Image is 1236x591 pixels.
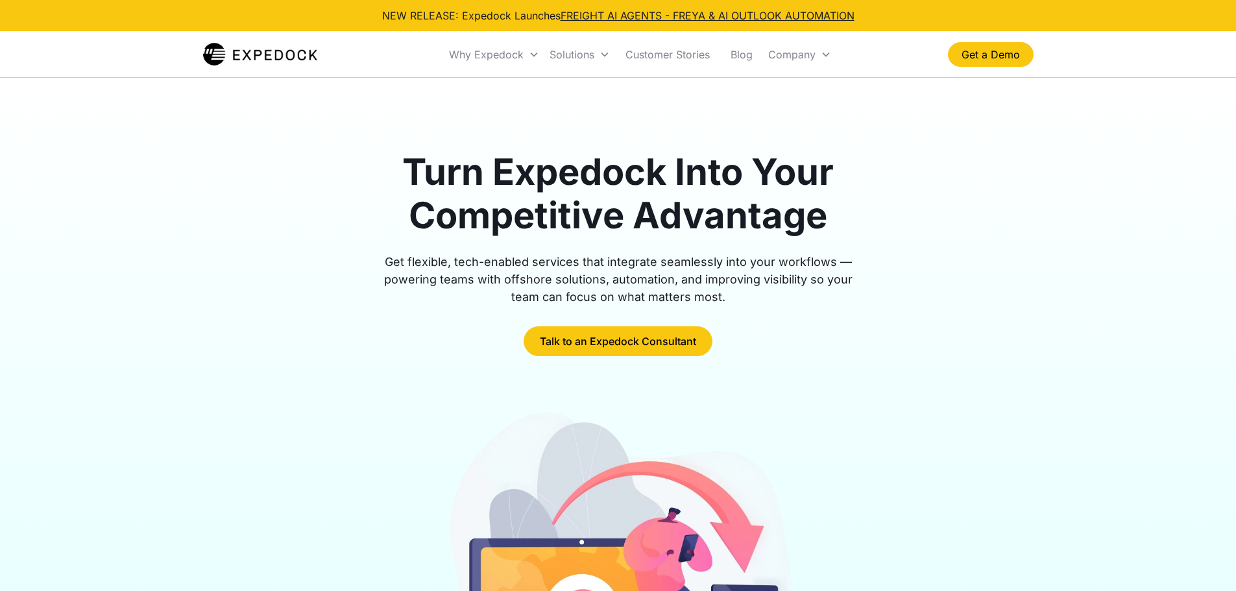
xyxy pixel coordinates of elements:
[203,42,318,67] a: home
[444,32,544,77] div: Why Expedock
[561,9,854,22] a: FREIGHT AI AGENTS - FREYA & AI OUTLOOK AUTOMATION
[369,253,867,306] div: Get flexible, tech-enabled services that integrate seamlessly into your workflows — powering team...
[369,151,867,237] h1: Turn Expedock Into Your Competitive Advantage
[720,32,763,77] a: Blog
[615,32,720,77] a: Customer Stories
[524,326,712,356] a: Talk to an Expedock Consultant
[763,32,836,77] div: Company
[550,48,594,61] div: Solutions
[449,48,524,61] div: Why Expedock
[544,32,615,77] div: Solutions
[768,48,816,61] div: Company
[203,42,318,67] img: Expedock Logo
[948,42,1034,67] a: Get a Demo
[382,8,854,23] div: NEW RELEASE: Expedock Launches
